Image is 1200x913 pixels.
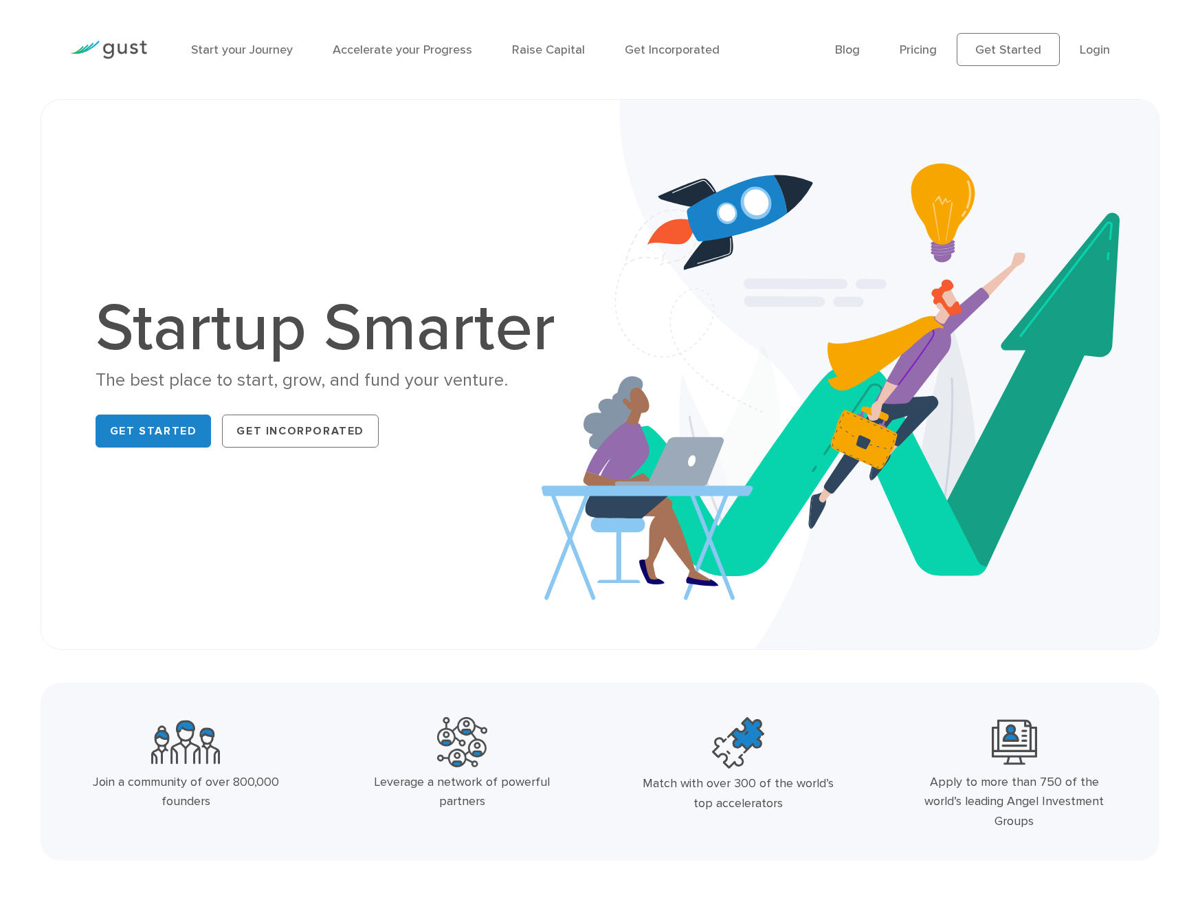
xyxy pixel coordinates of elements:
a: Raise Capital [512,43,585,57]
a: Login [1080,43,1110,57]
a: Get Started [957,33,1060,66]
a: Get Incorporated [222,415,379,448]
div: Leverage a network of powerful partners [360,773,564,813]
img: Powerful Partners [437,717,487,767]
h1: Startup Smarter [96,296,570,362]
img: Community Founders [151,717,220,767]
a: Start your Journey [191,43,293,57]
a: Get Incorporated [625,43,720,57]
img: Leading Angel Investment [992,717,1037,767]
div: The best place to start, grow, and fund your venture. [96,368,570,393]
a: Accelerate your Progress [333,43,472,57]
a: Pricing [900,43,937,57]
img: Startup Smarter Hero [542,100,1159,649]
div: Join a community of over 800,000 founders [84,773,288,813]
a: Get Started [96,415,212,448]
img: Top Accelerators [712,717,764,769]
a: Blog [835,43,860,57]
div: Match with over 300 of the world’s top accelerators [636,774,840,814]
img: Gust Logo [70,41,147,59]
div: Apply to more than 750 of the world’s leading Angel Investment Groups [912,773,1116,832]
